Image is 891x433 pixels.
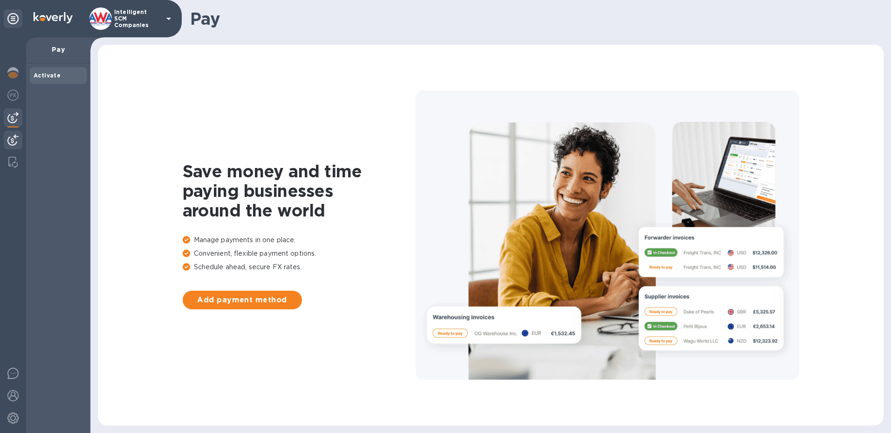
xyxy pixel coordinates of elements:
[4,9,22,28] div: Unpin categories
[183,249,416,258] p: Convenient, flexible payment options.
[183,262,416,272] p: Schedule ahead, secure FX rates.
[183,161,416,220] h1: Save money and time paying businesses around the world
[190,294,295,306] span: Add payment method
[34,72,61,79] b: Activate
[183,235,416,245] p: Manage payments in one place.
[34,45,83,54] p: Pay
[34,12,73,23] img: Logo
[183,291,302,309] button: Add payment method
[7,90,19,101] img: Foreign exchange
[114,9,161,28] p: Intelligent SCM Companies
[190,9,876,28] h1: Pay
